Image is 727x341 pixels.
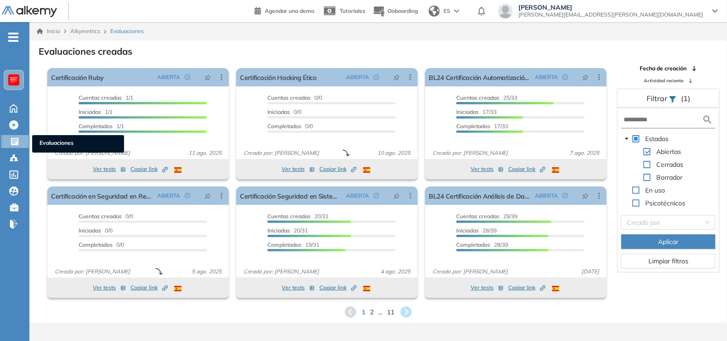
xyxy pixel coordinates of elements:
[204,192,211,199] span: pushpin
[456,123,508,130] span: 17/33
[508,164,545,175] button: Copiar link
[429,187,531,205] a: BL24 Certificación Análisis de Datos
[643,198,687,209] span: Psicotécnicos
[267,123,301,130] span: Completados
[188,267,225,276] span: 5 ago. 2025
[174,286,182,291] img: ESP
[40,139,117,149] span: Evaluaciones
[267,241,319,248] span: 19/31
[267,213,311,220] span: Cuentas creadas
[374,149,414,157] span: 10 ago. 2025
[518,4,703,11] span: [PERSON_NAME]
[393,74,400,81] span: pushpin
[456,227,479,234] span: Iniciadas
[562,74,568,80] span: check-circle
[265,7,314,14] span: Agendar una demo
[79,213,122,220] span: Cuentas creadas
[566,149,603,157] span: 7 ago. 2025
[582,192,589,199] span: pushpin
[552,167,559,173] img: ESP
[377,267,414,276] span: 4 ago. 2025
[319,284,357,292] span: Copiar link
[110,27,144,35] span: Evaluaciones
[508,282,545,293] button: Copiar link
[79,227,101,234] span: Iniciadas
[79,108,113,115] span: 1/1
[535,73,558,81] span: ABIERTA
[10,76,17,84] img: https://assets.alkemy.org/workspaces/620/d203e0be-08f6-444b-9eae-a92d815a506f.png
[656,173,682,182] span: Borrador
[8,36,18,38] i: -
[79,123,113,130] span: Completados
[456,123,490,130] span: Completados
[647,94,669,103] span: Filtrar
[51,68,104,86] a: Certificación Ruby
[373,1,418,21] button: Onboarding
[174,167,182,173] img: ESP
[267,94,311,101] span: Cuentas creadas
[386,70,407,85] button: pushpin
[204,74,211,81] span: pushpin
[645,199,685,207] span: Psicotécnicos
[374,74,379,80] span: check-circle
[456,108,497,115] span: 17/33
[456,241,490,248] span: Completados
[39,46,132,57] h3: Evaluaciones creadas
[552,286,559,291] img: ESP
[471,164,504,175] button: Ver tests
[456,213,500,220] span: Cuentas creadas
[374,193,379,199] span: check-circle
[131,282,168,293] button: Copiar link
[240,149,323,157] span: Creado por: [PERSON_NAME]
[131,164,168,175] button: Copiar link
[643,133,670,144] span: Estados
[198,188,218,203] button: pushpin
[370,307,374,317] span: 2
[648,256,688,266] span: Limpiar filtros
[621,254,716,268] button: Limpiar filtros
[659,237,679,247] span: Aplicar
[562,193,568,199] span: check-circle
[654,146,683,157] span: Abiertas
[429,267,511,276] span: Creado por: [PERSON_NAME]
[79,241,124,248] span: 0/0
[429,6,440,17] img: world
[79,123,124,130] span: 1/1
[471,282,504,293] button: Ver tests
[319,282,357,293] button: Copiar link
[681,93,690,104] span: (1)
[2,6,57,17] img: Logo
[456,94,517,101] span: 25/33
[185,74,190,80] span: check-circle
[51,187,153,205] a: Certificación en Seguridad en Redes
[282,164,315,175] button: Ver tests
[456,94,500,101] span: Cuentas creadas
[429,68,531,86] a: BL24 Certificación Automatización de Pruebas
[656,148,681,156] span: Abiertas
[157,73,180,81] span: ABIERTA
[654,159,685,170] span: Cerradas
[267,108,301,115] span: 0/0
[70,28,100,34] span: Alkymetrics
[575,70,596,85] button: pushpin
[363,167,370,173] img: ESP
[443,7,450,15] span: ES
[654,172,684,183] span: Borrador
[429,149,511,157] span: Creado por: [PERSON_NAME]
[79,241,113,248] span: Completados
[37,27,60,35] a: Inicio
[185,149,225,157] span: 11 ago. 2025
[240,187,342,205] a: Certificación Seguridad en Sistemas Operativos
[456,227,497,234] span: 28/39
[518,11,703,18] span: [PERSON_NAME][EMAIL_ADDRESS][PERSON_NAME][DOMAIN_NAME]
[508,165,545,173] span: Copiar link
[346,192,369,200] span: ABIERTA
[185,193,190,199] span: check-circle
[645,186,665,194] span: En uso
[267,241,301,248] span: Completados
[656,160,683,169] span: Cerradas
[157,192,180,200] span: ABIERTA
[93,282,126,293] button: Ver tests
[346,73,369,81] span: ABIERTA
[267,108,290,115] span: Iniciadas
